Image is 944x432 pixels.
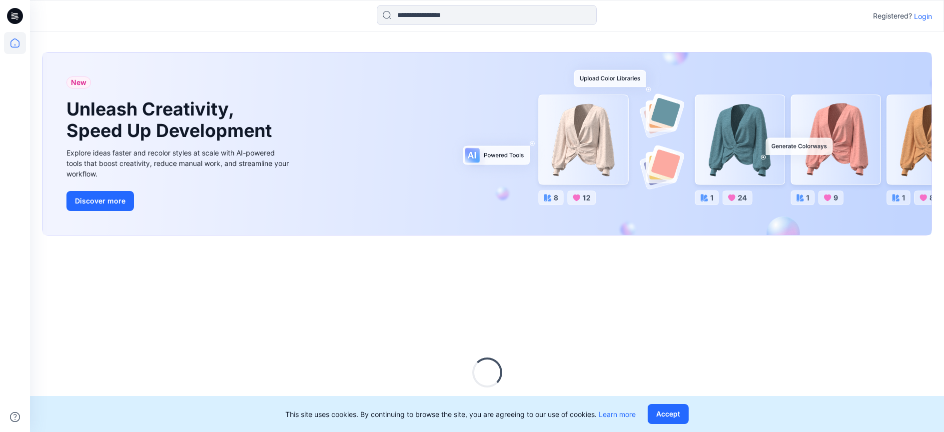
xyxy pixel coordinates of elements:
p: Login [914,11,932,21]
span: New [71,76,86,88]
p: This site uses cookies. By continuing to browse the site, you are agreeing to our use of cookies. [285,409,636,419]
button: Discover more [66,191,134,211]
a: Discover more [66,191,291,211]
a: Learn more [599,410,636,418]
p: Registered? [873,10,912,22]
div: Explore ideas faster and recolor styles at scale with AI-powered tools that boost creativity, red... [66,147,291,179]
button: Accept [648,404,689,424]
h1: Unleash Creativity, Speed Up Development [66,98,276,141]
